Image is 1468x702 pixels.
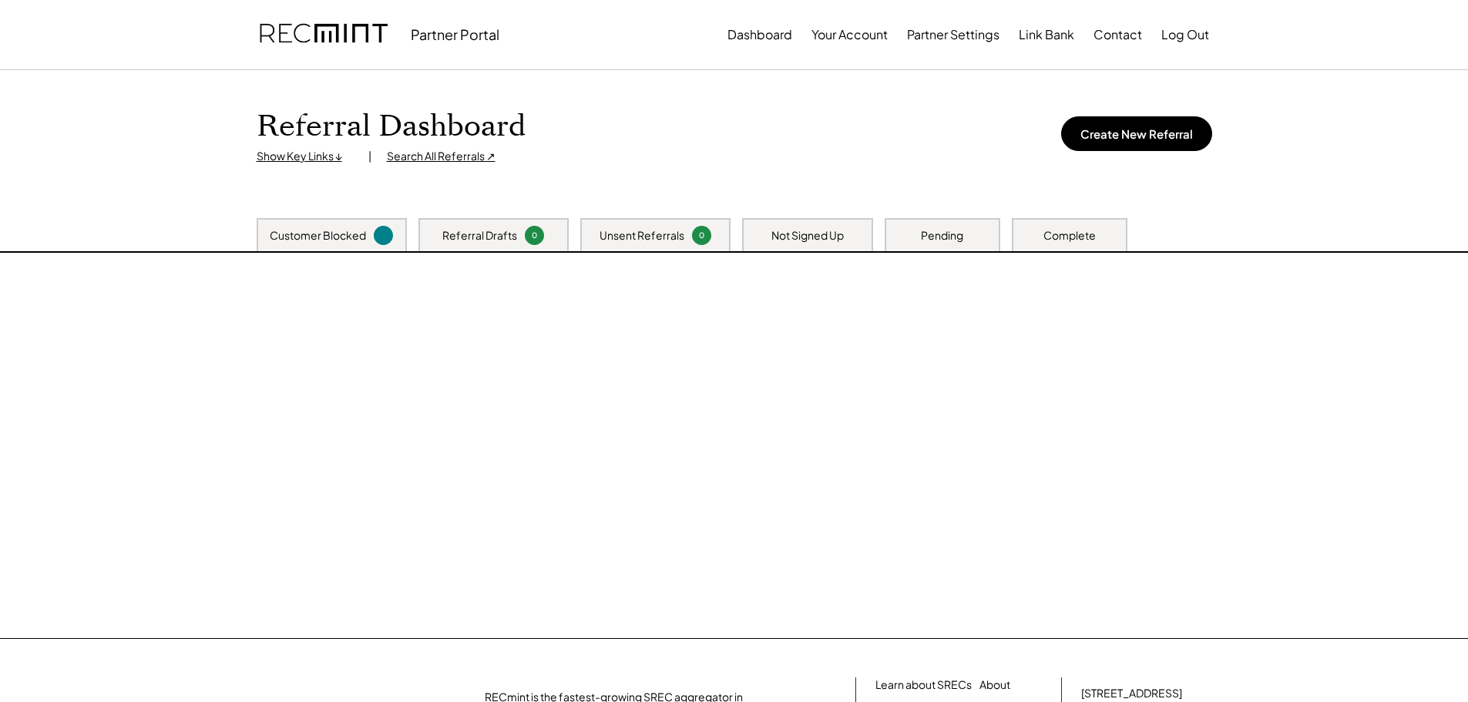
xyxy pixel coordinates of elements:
img: recmint-logotype%403x.png [260,8,388,61]
button: Your Account [811,19,888,50]
div: Complete [1043,228,1096,244]
button: Dashboard [727,19,792,50]
a: About [979,677,1010,693]
div: | [368,149,371,164]
div: Unsent Referrals [600,228,684,244]
button: Partner Settings [907,19,999,50]
div: [STREET_ADDRESS] [1081,686,1182,701]
div: Pending [921,228,963,244]
div: Referral Drafts [442,228,517,244]
h1: Referral Dashboard [257,109,526,145]
div: Partner Portal [411,25,499,43]
button: Link Bank [1019,19,1074,50]
div: Customer Blocked [270,228,366,244]
div: Not Signed Up [771,228,844,244]
div: Search All Referrals ↗ [387,149,495,164]
a: Learn about SRECs [875,677,972,693]
div: 0 [694,230,709,241]
div: 0 [527,230,542,241]
div: Show Key Links ↓ [257,149,353,164]
button: Log Out [1161,19,1209,50]
button: Create New Referral [1061,116,1212,151]
button: Contact [1093,19,1142,50]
